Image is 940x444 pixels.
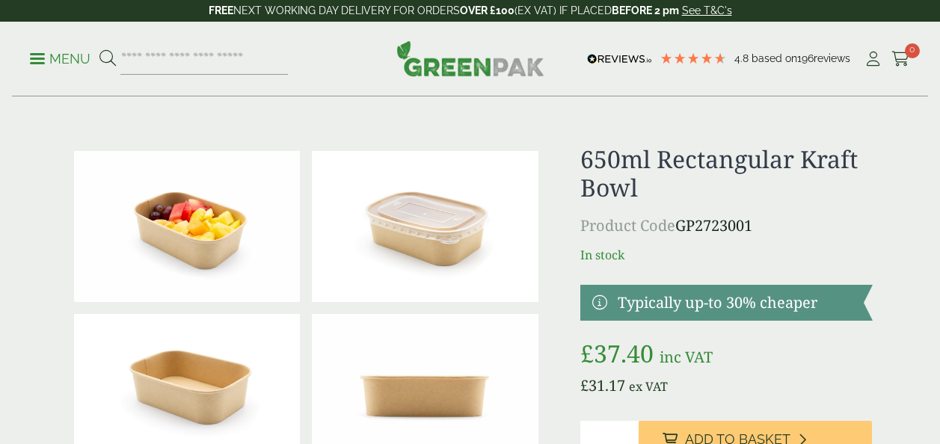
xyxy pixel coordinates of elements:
[682,4,732,16] a: See T&C's
[891,48,910,70] a: 0
[660,52,727,65] div: 4.79 Stars
[752,52,797,64] span: Based on
[580,375,625,395] bdi: 31.17
[814,52,850,64] span: reviews
[580,246,873,264] p: In stock
[580,337,594,369] span: £
[734,52,752,64] span: 4.8
[74,151,301,302] img: 650ml Rectangular Kraft Bowl With Food Contents
[891,52,910,67] i: Cart
[580,215,675,235] span: Product Code
[209,4,233,16] strong: FREE
[629,378,668,395] span: ex VAT
[312,151,538,302] img: 650ml Rectangular Kraft Bowl With Lid
[580,215,873,237] p: GP2723001
[660,347,713,367] span: inc VAT
[905,43,920,58] span: 0
[30,50,90,68] p: Menu
[580,337,654,369] bdi: 37.40
[580,375,589,395] span: £
[580,145,873,203] h1: 650ml Rectangular Kraft Bowl
[587,54,652,64] img: REVIEWS.io
[797,52,814,64] span: 196
[396,40,544,76] img: GreenPak Supplies
[460,4,514,16] strong: OVER £100
[30,50,90,65] a: Menu
[612,4,679,16] strong: BEFORE 2 pm
[864,52,882,67] i: My Account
